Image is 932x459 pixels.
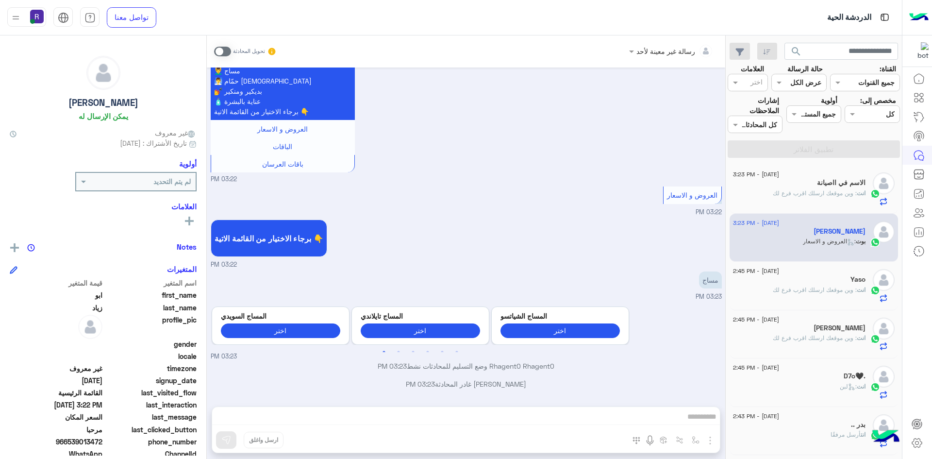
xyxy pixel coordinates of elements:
h5: بدر .. [851,421,865,429]
span: انت [857,286,865,293]
span: 03:23 PM [696,293,722,300]
a: تواصل معنا [107,7,156,28]
span: قيمة المتغير [10,278,102,288]
span: [DATE] - 2:45 PM [733,363,779,372]
button: ارسل واغلق [244,432,283,448]
img: userImage [30,10,44,23]
span: ابو [10,290,102,300]
small: تحويل المحادثة [233,48,265,55]
span: ChannelId [104,449,197,459]
img: defaultAdmin.png [873,366,895,388]
button: اختر [361,323,480,338]
h5: Atif Bhatti [814,324,865,332]
span: انت [857,383,865,390]
img: notes [27,244,35,252]
span: أرسل مرفقًا [831,431,861,438]
span: 03:23 PM [378,362,407,370]
span: last_name [104,303,197,313]
span: profile_pic [104,315,197,337]
span: [DATE] - 2:43 PM [733,412,779,421]
span: last_message [104,412,197,422]
span: اسم المتغير [104,278,197,288]
span: 03:22 PM [211,175,237,184]
p: الدردشة الحية [827,11,871,24]
span: null [10,351,102,361]
span: [DATE] - 3:23 PM [733,219,779,227]
div: اختر [750,77,764,89]
span: انت [857,189,865,197]
span: تاريخ الأشتراك : [DATE] [120,138,187,148]
h6: أولوية [179,159,197,168]
img: 322853014244696 [911,42,929,60]
span: last_interaction [104,400,197,410]
span: phone_number [104,437,197,447]
img: defaultAdmin.png [873,269,895,291]
span: gender [104,339,197,349]
button: search [784,43,808,64]
span: first_name [104,290,197,300]
span: : لبن [840,383,857,390]
span: وين موقعك ارسلك اقرب فرع لك [773,189,857,197]
img: add [10,243,19,252]
button: 5 of 3 [437,347,447,357]
button: اختر [221,323,340,338]
span: timezone [104,363,197,374]
img: WhatsApp [870,238,880,247]
span: انت [857,334,865,341]
button: 1 of 3 [379,347,389,357]
label: مخصص إلى: [860,95,896,105]
span: 966539013472 [10,437,102,447]
span: غير معروف [10,363,102,374]
span: غير معروف [155,128,197,138]
button: 6 of 3 [452,347,462,357]
p: المساج الشياتسو [500,311,620,321]
h6: Notes [177,242,197,251]
img: defaultAdmin.png [873,172,895,194]
span: search [790,46,802,57]
span: signup_date [104,375,197,386]
span: 2 [10,449,102,459]
span: last_visited_flow [104,388,197,398]
span: القائمة الرئيسية [10,388,102,398]
span: السعر المكان [10,412,102,422]
span: 03:23 PM [406,380,435,388]
span: العروض و الاسعار [667,191,717,199]
span: وين موقعك ارسلك اقرب فرع لك [773,334,857,341]
img: hulul-logo.png [869,420,903,454]
p: 2/9/2025, 3:22 PM [211,42,355,120]
span: last_clicked_button [104,425,197,435]
button: 2 of 3 [394,347,403,357]
img: profile [10,12,22,24]
img: tab [58,12,69,23]
p: 2/9/2025, 3:23 PM [699,272,722,289]
span: وين موقعك ارسلك اقرب فرع لك [773,286,857,293]
label: القناة: [880,64,896,74]
h5: ابو زياد [814,227,865,236]
img: WhatsApp [870,189,880,199]
h6: يمكن الإرسال له [79,112,128,120]
p: Rhagent0 Rhagent0 وضع التسليم للمحادثات نشط [211,361,722,371]
img: WhatsApp [870,286,880,295]
label: العلامات [741,64,764,74]
h5: الاسم في ااصيانة [817,179,865,187]
button: اختر [500,323,620,338]
img: defaultAdmin.png [873,318,895,340]
span: : العروض و الاسعار [803,238,856,245]
span: 03:22 PM [211,260,237,270]
button: 3 of 3 [408,347,418,357]
span: 03:23 PM [211,352,237,361]
img: defaultAdmin.png [87,56,120,89]
span: null [10,339,102,349]
span: locale [104,351,197,361]
img: defaultAdmin.png [873,221,895,243]
label: حالة الرسالة [787,64,823,74]
h6: المتغيرات [167,265,197,273]
span: 03:22 PM [696,208,722,216]
img: WhatsApp [870,382,880,392]
h5: D7o🖤. [844,372,865,380]
span: برجاء الاختيار من القائمة الاتية 👇 [215,234,323,243]
span: 2025-09-02T11:57:07.376Z [10,375,102,386]
a: tab [80,7,100,28]
span: العروض و الاسعار [257,125,308,133]
span: [DATE] - 3:23 PM [733,170,779,179]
